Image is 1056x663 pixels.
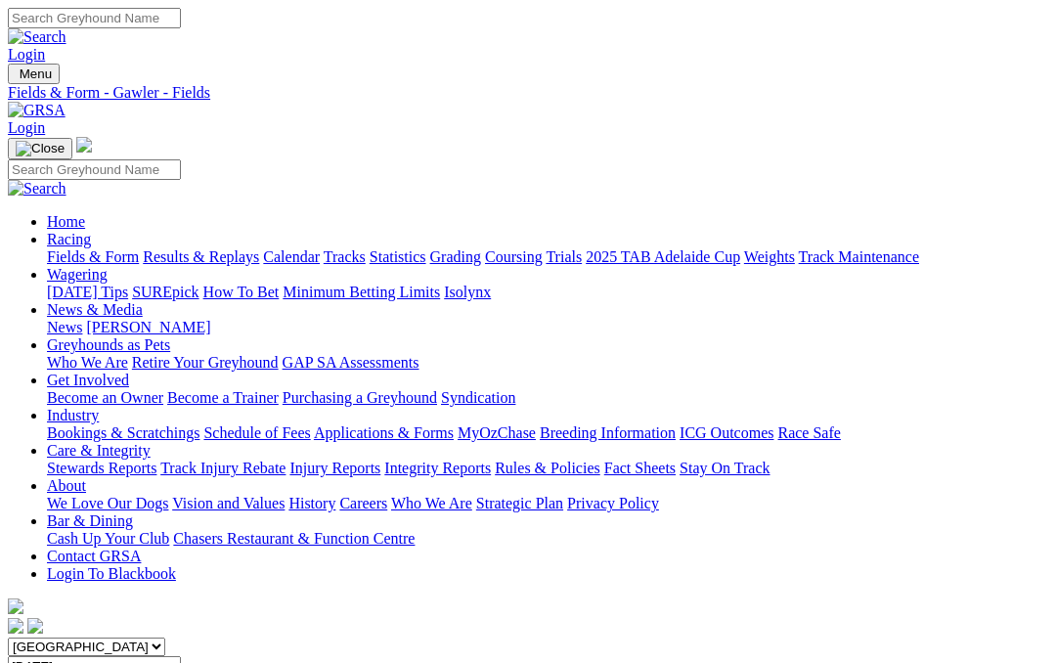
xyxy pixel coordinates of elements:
a: Fields & Form [47,248,139,265]
a: Retire Your Greyhound [132,354,279,371]
span: Menu [20,66,52,81]
a: Injury Reports [289,460,380,476]
a: Syndication [441,389,515,406]
a: Coursing [485,248,543,265]
a: Chasers Restaurant & Function Centre [173,530,415,547]
a: Stay On Track [680,460,770,476]
a: Login [8,46,45,63]
img: GRSA [8,102,66,119]
a: [DATE] Tips [47,284,128,300]
a: Bar & Dining [47,512,133,529]
img: Search [8,28,66,46]
div: Bar & Dining [47,530,1048,548]
a: About [47,477,86,494]
img: Close [16,141,65,156]
a: Industry [47,407,99,423]
a: Privacy Policy [567,495,659,511]
img: logo-grsa-white.png [76,137,92,153]
a: News [47,319,82,335]
a: GAP SA Assessments [283,354,419,371]
a: 2025 TAB Adelaide Cup [586,248,740,265]
a: Race Safe [777,424,840,441]
div: Racing [47,248,1048,266]
a: SUREpick [132,284,198,300]
img: logo-grsa-white.png [8,598,23,614]
a: Who We Are [391,495,472,511]
div: Wagering [47,284,1048,301]
a: Results & Replays [143,248,259,265]
a: Purchasing a Greyhound [283,389,437,406]
a: Grading [430,248,481,265]
a: Get Involved [47,372,129,388]
input: Search [8,8,181,28]
div: News & Media [47,319,1048,336]
a: Wagering [47,266,108,283]
a: Vision and Values [172,495,285,511]
a: Statistics [370,248,426,265]
a: Track Injury Rebate [160,460,286,476]
a: History [288,495,335,511]
a: [PERSON_NAME] [86,319,210,335]
button: Toggle navigation [8,138,72,159]
a: Care & Integrity [47,442,151,459]
a: Who We Are [47,354,128,371]
div: Greyhounds as Pets [47,354,1048,372]
a: We Love Our Dogs [47,495,168,511]
a: Become a Trainer [167,389,279,406]
a: Schedule of Fees [203,424,310,441]
a: Isolynx [444,284,491,300]
a: Breeding Information [540,424,676,441]
img: twitter.svg [27,618,43,634]
input: Search [8,159,181,180]
a: Fields & Form - Gawler - Fields [8,84,1048,102]
a: Become an Owner [47,389,163,406]
a: Integrity Reports [384,460,491,476]
button: Toggle navigation [8,64,60,84]
a: Applications & Forms [314,424,454,441]
a: Weights [744,248,795,265]
a: Trials [546,248,582,265]
a: Racing [47,231,91,247]
a: Bookings & Scratchings [47,424,199,441]
div: Industry [47,424,1048,442]
div: Get Involved [47,389,1048,407]
a: Track Maintenance [799,248,919,265]
a: How To Bet [203,284,280,300]
a: Greyhounds as Pets [47,336,170,353]
a: Tracks [324,248,366,265]
a: Login [8,119,45,136]
a: Careers [339,495,387,511]
div: Care & Integrity [47,460,1048,477]
img: facebook.svg [8,618,23,634]
a: Home [47,213,85,230]
a: Cash Up Your Club [47,530,169,547]
a: Login To Blackbook [47,565,176,582]
a: News & Media [47,301,143,318]
a: Fact Sheets [604,460,676,476]
img: Search [8,180,66,198]
a: Minimum Betting Limits [283,284,440,300]
a: Contact GRSA [47,548,141,564]
a: Rules & Policies [495,460,600,476]
div: About [47,495,1048,512]
a: Calendar [263,248,320,265]
a: Stewards Reports [47,460,156,476]
a: ICG Outcomes [680,424,773,441]
a: MyOzChase [458,424,536,441]
a: Strategic Plan [476,495,563,511]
